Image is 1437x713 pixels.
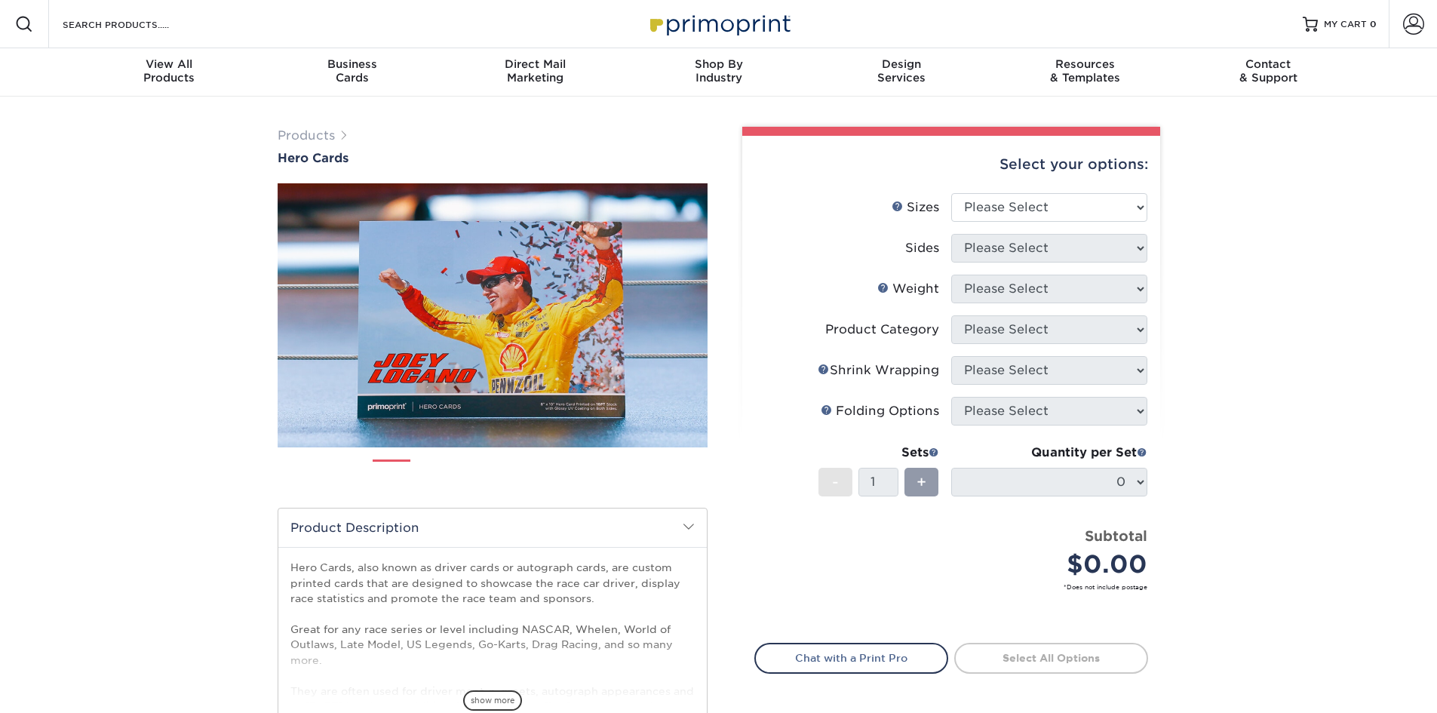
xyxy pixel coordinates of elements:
div: Services [810,57,993,85]
div: & Templates [993,57,1177,85]
input: SEARCH PRODUCTS..... [61,15,208,33]
span: Direct Mail [444,57,627,71]
h2: Product Description [278,509,707,547]
img: Hero Cards 03 [474,453,511,491]
div: Marketing [444,57,627,85]
div: $0.00 [963,546,1147,582]
div: Sets [818,444,939,462]
small: *Does not include postage [766,582,1147,592]
a: Contact& Support [1177,48,1360,97]
strong: Subtotal [1085,527,1147,544]
div: Shrink Wrapping [818,361,939,380]
a: BusinessCards [260,48,444,97]
div: Select your options: [754,136,1148,193]
div: Sides [905,239,939,257]
span: - [832,471,839,493]
span: Business [260,57,444,71]
span: Contact [1177,57,1360,71]
span: Design [810,57,993,71]
a: Direct MailMarketing [444,48,627,97]
a: Products [278,128,335,143]
div: Cards [260,57,444,85]
a: Chat with a Print Pro [754,643,948,673]
div: Quantity per Set [951,444,1147,462]
a: View AllProducts [78,48,261,97]
a: Hero Cards [278,151,708,165]
a: Select All Options [954,643,1148,673]
div: Weight [877,280,939,298]
img: Hero Cards 05 [575,453,613,491]
span: show more [463,690,522,711]
div: Folding Options [821,402,939,420]
a: Shop ByIndustry [627,48,810,97]
a: DesignServices [810,48,993,97]
img: Hero Cards 01 [278,180,708,450]
span: 0 [1370,19,1377,29]
img: Hero Cards 02 [423,453,461,491]
a: Resources& Templates [993,48,1177,97]
div: Sizes [892,198,939,217]
span: + [917,471,926,493]
div: Products [78,57,261,85]
img: Hero Cards 01 [373,454,410,492]
div: & Support [1177,57,1360,85]
span: MY CART [1324,18,1367,31]
img: Primoprint [643,8,794,40]
img: Hero Cards 04 [524,453,562,491]
span: View All [78,57,261,71]
div: Product Category [825,321,939,339]
span: Shop By [627,57,810,71]
span: Resources [993,57,1177,71]
div: Industry [627,57,810,85]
